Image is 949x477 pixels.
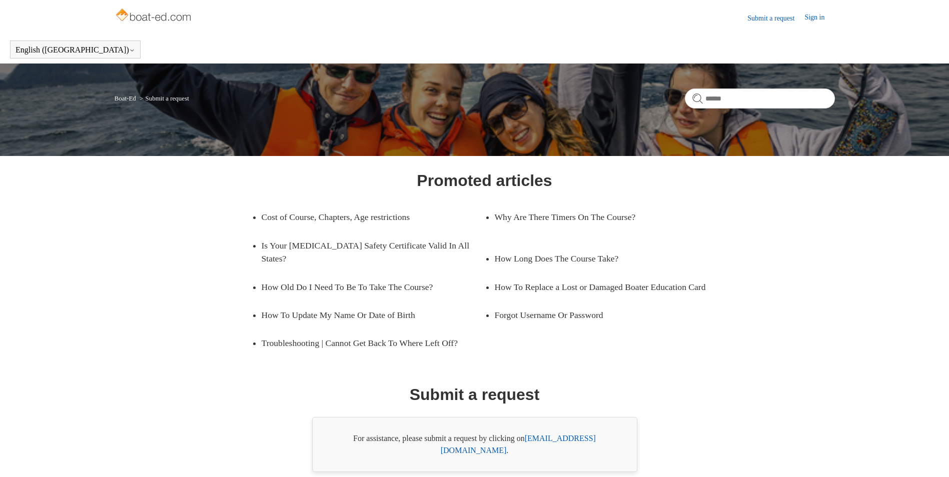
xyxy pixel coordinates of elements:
[410,382,540,406] h1: Submit a request
[262,231,485,273] a: Is Your [MEDICAL_DATA] Safety Certificate Valid In All States?
[262,329,485,357] a: Troubleshooting | Cannot Get Back To Where Left Off?
[417,168,552,192] h1: Promoted articles
[262,203,470,231] a: Cost of Course, Chapters, Age restrictions
[262,301,470,329] a: How To Update My Name Or Date of Birth
[495,301,703,329] a: Forgot Username Or Password
[115,94,136,102] a: Boat-Ed
[685,88,835,108] input: Search
[312,417,637,472] div: For assistance, please submit a request by clicking on .
[495,273,718,301] a: How To Replace a Lost or Damaged Boater Education Card
[804,12,834,24] a: Sign in
[138,94,189,102] li: Submit a request
[262,273,470,301] a: How Old Do I Need To Be To Take The Course?
[16,45,135,54] button: English ([GEOGRAPHIC_DATA])
[115,6,194,26] img: Boat-Ed Help Center home page
[115,94,138,102] li: Boat-Ed
[747,13,804,23] a: Submit a request
[495,203,703,231] a: Why Are There Timers On The Course?
[495,244,703,272] a: How Long Does The Course Take?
